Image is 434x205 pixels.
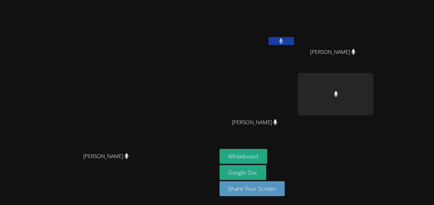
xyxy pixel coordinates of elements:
[232,118,277,127] span: [PERSON_NAME]
[83,152,129,161] span: [PERSON_NAME]
[220,165,267,180] a: Google Doc
[310,48,356,57] span: [PERSON_NAME]
[220,149,268,164] button: Whiteboard
[220,181,285,196] button: Share Your Screen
